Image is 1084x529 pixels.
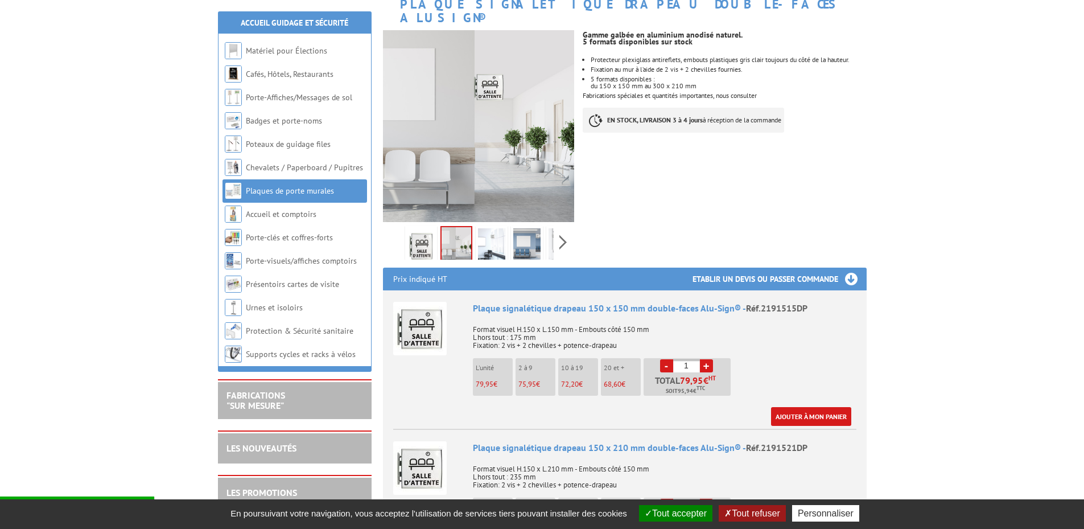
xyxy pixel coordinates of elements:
span: 72,20 [561,379,579,389]
p: 2 à 9 [518,364,555,372]
img: Plaque signalétique drapeau 150 x 210 mm double-faces Alu-Sign® [393,441,447,495]
p: à réception de la commande [583,108,784,133]
sup: HT [708,374,716,382]
h3: Etablir un devis ou passer commande [693,268,867,290]
a: Accueil et comptoirs [246,209,316,219]
img: Cafés, Hôtels, Restaurants [225,65,242,83]
span: 79,95 [680,376,703,385]
a: Urnes et isoloirs [246,302,303,313]
p: € [561,380,598,388]
a: Accueil Guidage et Sécurité [241,18,348,28]
img: drapeau_signaletique_150x150mm_doubles_faces_alu_sign_2191515dp_sans_fleche_de_rotation_3bis.jpg [513,228,541,264]
a: Porte-Affiches/Messages de sol [246,92,352,102]
a: Chevalets / Paperboard / Pupitres [246,162,363,173]
img: Accueil et comptoirs [225,206,242,223]
img: Badges et porte-noms [225,112,242,129]
span: En poursuivant votre navigation, vous acceptez l'utilisation de services tiers pouvant installer ... [225,509,633,518]
div: Fabrications spéciales et quantités importantes, nous consulter [583,24,875,144]
img: drapeau_signaletique_150x150mm_doubles_faces_alu_sign_2191515dp_sans_fleche_de_rotation.jpg [407,228,435,264]
span: Réf.2191521DP [746,442,807,453]
p: 20 et + [604,364,641,372]
a: Badges et porte-noms [246,116,322,126]
p: € [604,380,641,388]
a: Porte-visuels/affiches comptoirs [246,256,357,266]
img: drapeau_signaletique_150x150mm_doubles_faces_alu_sign_2191515dp_sans_fleche_de_rotation_1.jpg [442,227,471,263]
a: LES NOUVEAUTÉS [226,442,296,454]
a: + [700,359,713,372]
span: Réf.2191515DP [746,302,807,314]
p: 5 formats disponibles sur stock [583,38,866,45]
p: Format visuel H.150 x L.210 mm - Embouts côté 150 mm L hors tout : 235 mm Fixation: 2 vis + 2 che... [473,457,856,489]
p: 10 à 19 [561,364,598,372]
p: Format visuel H.150 x L.150 mm - Embouts côté 150 mm L hors tout : 175 mm Fixation: 2 vis + 2 che... [473,318,856,350]
a: + [700,499,713,512]
a: Matériel pour Élections [246,46,327,56]
div: Plaque signalétique drapeau 150 x 150 mm double-faces Alu-Sign® - [473,302,856,315]
div: Plaque signalétique drapeau 150 x 210 mm double-faces Alu-Sign® - [473,441,856,454]
li: Protecteur plexiglass antireflets, embouts plastiques gris clair toujours du côté de la hauteur. [591,56,866,63]
span: 79,95 [476,379,493,389]
img: drapeau_signaletique_150x150mm_doubles_faces_alu_sign_2191515dp_sans_fleche_de_rotation_1.jpg [383,30,575,222]
li: Fixation au mur à l’aide de 2 vis + 2 chevilles fournies. [591,66,866,73]
a: Plaques de porte murales [246,186,334,196]
span: Soit € [666,387,705,396]
img: Plaques de porte murales [225,182,242,199]
button: Tout refuser [719,505,785,522]
span: 68,60 [604,379,621,389]
img: Protection & Sécurité sanitaire [225,322,242,339]
img: Présentoirs cartes de visite [225,276,242,293]
button: Tout accepter [639,505,712,522]
a: Poteaux de guidage files [246,139,331,149]
span: 95,94 [678,387,693,396]
img: Porte-visuels/affiches comptoirs [225,252,242,269]
a: - [660,499,673,512]
a: Porte-clés et coffres-forts [246,232,333,243]
img: drapeau_signaletique_150x150mm_doubles_faces_alu_sign_2191515dp_sans_fleche_de_rotation_4.jpg [549,228,576,264]
p: Total [646,376,731,396]
img: Matériel pour Élections [225,42,242,59]
p: 5 formats disponibles : [591,76,866,83]
p: Prix indiqué HT [393,268,447,290]
img: Poteaux de guidage files [225,136,242,153]
img: Porte-Affiches/Messages de sol [225,89,242,106]
a: Cafés, Hôtels, Restaurants [246,69,333,79]
a: LES PROMOTIONS [226,487,297,498]
span: Next [558,233,568,252]
p: € [518,380,555,388]
a: Protection & Sécurité sanitaire [246,326,353,336]
a: Ajouter à mon panier [771,407,851,426]
span: 75,95 [518,379,536,389]
span: € [703,376,708,385]
p: du 150 x 150 mm au 300 x 210 mm [591,83,866,89]
p: € [476,380,513,388]
a: Supports cycles et racks à vélos [246,349,356,359]
img: Porte-clés et coffres-forts [225,229,242,246]
strong: EN STOCK, LIVRAISON 3 à 4 jours [607,116,703,124]
img: Plaque signalétique drapeau 150 x 150 mm double-faces Alu-Sign® [393,302,447,355]
button: Personnaliser (fenêtre modale) [792,505,859,522]
img: Supports cycles et racks à vélos [225,346,242,363]
p: L'unité [476,364,513,372]
a: FABRICATIONS"Sur Mesure" [226,389,285,411]
img: Chevalets / Paperboard / Pupitres [225,159,242,176]
a: - [660,359,673,372]
sup: TTC [696,385,705,391]
a: Présentoirs cartes de visite [246,279,339,289]
p: Gamme galbée en aluminium anodisé naturel. [583,31,866,38]
img: Urnes et isoloirs [225,299,242,316]
img: drapeau_signaletique_150x150mm_doubles_faces_alu_sign_2191515dp_sans_fleche_de_rotation_2.jpg [478,228,505,264]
